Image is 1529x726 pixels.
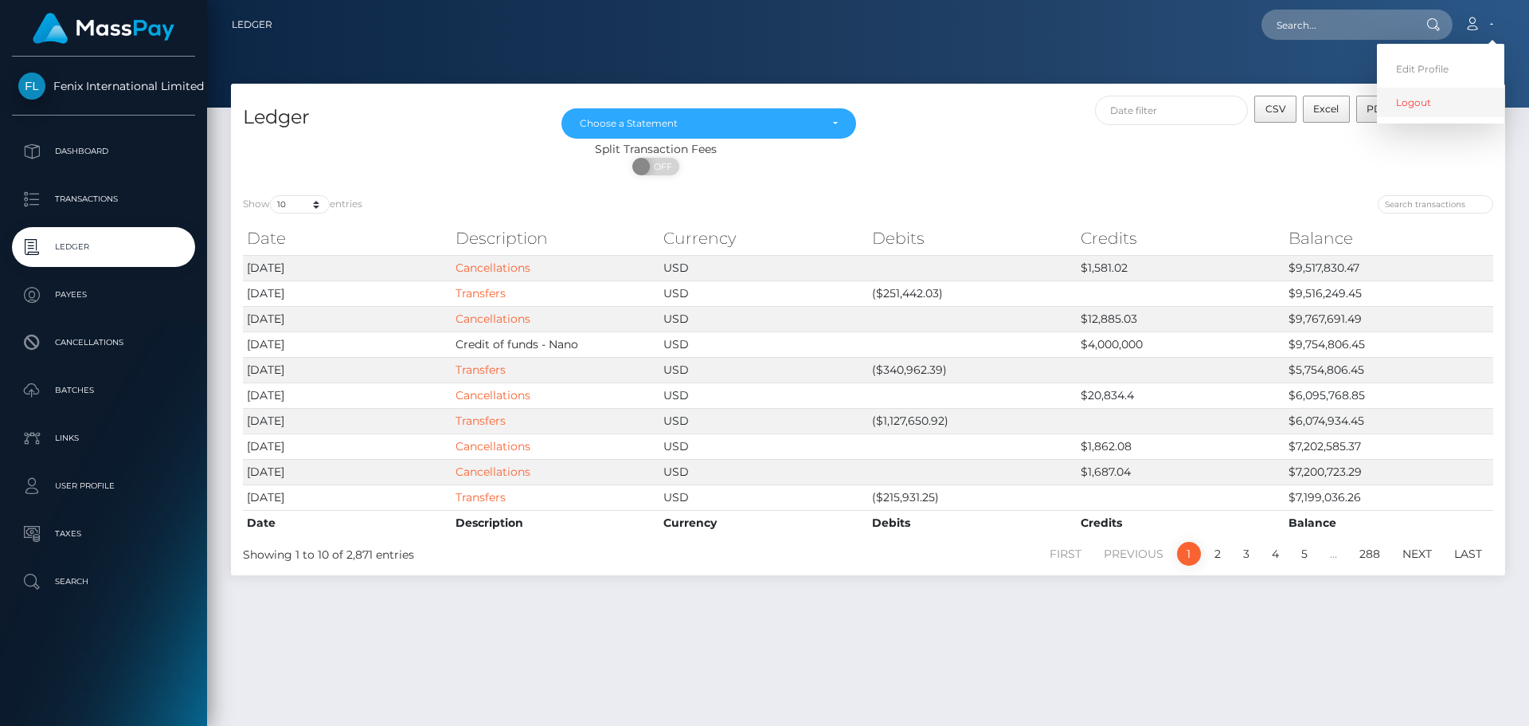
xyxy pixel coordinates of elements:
td: USD [659,255,868,281]
td: $7,202,585.37 [1285,434,1493,459]
a: Cancellations [456,312,530,326]
img: MassPay Logo [33,13,174,44]
td: $7,200,723.29 [1285,459,1493,485]
a: 2 [1206,542,1230,566]
td: USD [659,485,868,510]
th: Balance [1285,510,1493,536]
td: [DATE] [243,383,452,408]
td: $20,834.4 [1077,383,1285,408]
a: User Profile [12,466,195,506]
a: Search [12,562,195,602]
a: Ledger [232,8,272,41]
td: USD [659,434,868,459]
a: 288 [1351,542,1389,566]
p: Ledger [18,235,189,259]
p: Transactions [18,187,189,211]
h4: Ledger [243,104,538,131]
th: Balance [1285,222,1493,254]
td: USD [659,357,868,383]
td: $9,516,249.45 [1285,281,1493,306]
input: Search transactions [1378,195,1493,214]
td: [DATE] [243,332,452,357]
th: Currency [659,222,868,254]
th: Currency [659,510,868,536]
a: Transfers [456,414,506,428]
a: Cancellations [456,439,530,453]
a: Batches [12,371,195,410]
a: Cancellations [456,388,530,402]
td: ($215,931.25) [868,485,1077,510]
a: Taxes [12,514,195,554]
button: Excel [1303,96,1350,123]
div: Choose a Statement [580,117,819,130]
button: PDF [1356,96,1399,123]
p: Cancellations [18,331,189,355]
td: $4,000,000 [1077,332,1285,357]
a: 3 [1234,542,1258,566]
span: CSV [1265,103,1286,115]
td: [DATE] [243,306,452,332]
th: Credits [1077,510,1285,536]
th: Date [243,510,452,536]
a: Ledger [12,227,195,267]
a: Transfers [456,363,506,377]
td: USD [659,332,868,357]
td: $12,885.03 [1077,306,1285,332]
div: Split Transaction Fees [231,141,1081,158]
img: Fenix International Limited [18,73,45,100]
label: Show entries [243,195,362,214]
td: ($1,127,650.92) [868,408,1077,434]
td: $9,517,830.47 [1285,255,1493,281]
a: Cancellations [456,465,530,479]
p: User Profile [18,474,189,498]
p: Payees [18,283,189,307]
a: Links [12,418,195,458]
td: [DATE] [243,434,452,459]
a: 5 [1292,542,1316,566]
td: $9,754,806.45 [1285,332,1493,357]
th: Date [243,222,452,254]
a: Next [1394,542,1441,566]
p: Dashboard [18,139,189,163]
p: Links [18,426,189,450]
td: USD [659,383,868,408]
a: Dashboard [12,131,195,171]
th: Credits [1077,222,1285,254]
input: Date filter [1095,96,1249,125]
a: Last [1445,542,1491,566]
th: Description [452,510,660,536]
button: Choose a Statement [561,108,856,139]
p: Search [18,570,189,594]
td: $5,754,806.45 [1285,357,1493,383]
span: OFF [641,158,681,175]
button: CSV [1254,96,1296,123]
td: USD [659,459,868,485]
td: [DATE] [243,459,452,485]
a: Logout [1377,88,1504,117]
td: $7,199,036.26 [1285,485,1493,510]
td: $6,095,768.85 [1285,383,1493,408]
th: Description [452,222,660,254]
td: $1,862.08 [1077,434,1285,459]
a: Transfers [456,490,506,504]
td: $9,767,691.49 [1285,306,1493,332]
td: $6,074,934.45 [1285,408,1493,434]
span: Excel [1313,103,1339,115]
td: $1,687.04 [1077,459,1285,485]
td: ($251,442.03) [868,281,1077,306]
a: 4 [1263,542,1288,566]
p: Batches [18,379,189,402]
td: USD [659,281,868,306]
a: Cancellations [12,323,195,363]
td: Credit of funds - Nano [452,332,660,357]
span: Fenix International Limited [12,79,195,93]
p: Taxes [18,522,189,546]
th: Debits [868,510,1077,536]
td: USD [659,306,868,332]
a: Payees [12,275,195,315]
td: $1,581.02 [1077,255,1285,281]
input: Search... [1261,10,1411,40]
th: Debits [868,222,1077,254]
td: [DATE] [243,255,452,281]
a: Transactions [12,179,195,219]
